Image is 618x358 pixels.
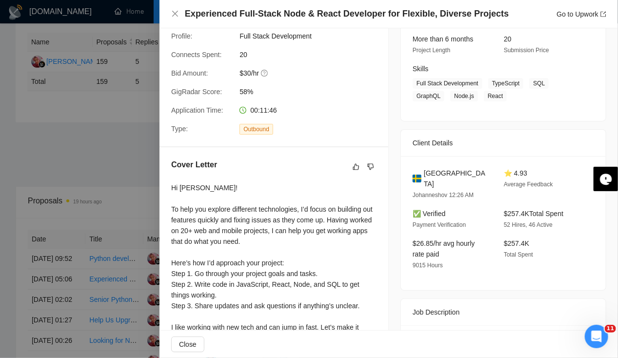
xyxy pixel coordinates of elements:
span: GigRadar Score: [171,88,222,96]
span: ✅ Verified [413,210,446,218]
span: Full Stack Development [413,78,482,89]
span: $257.4K Total Spent [504,210,563,218]
span: Johanneshov 12:26 AM [413,192,474,199]
span: $26.85/hr avg hourly rate paid [413,239,475,258]
span: Close [179,339,197,350]
a: Go to Upworkexport [557,10,606,18]
button: Close [171,10,179,18]
span: Average Feedback [504,181,553,188]
button: dislike [365,161,377,173]
span: dislike [367,163,374,171]
span: 11 [605,325,616,333]
span: 9015 Hours [413,262,443,269]
span: Outbound [239,124,273,135]
div: Job Description [413,299,594,325]
button: like [350,161,362,173]
button: Close [171,337,204,352]
span: Profile: [171,32,193,40]
span: 58% [239,86,386,97]
span: 00:11:46 [250,106,277,114]
h5: Cover Letter [171,159,217,171]
iframe: Intercom live chat [585,325,608,348]
span: Skills [413,65,429,73]
span: SQL [529,78,549,89]
span: More than 6 months [413,35,474,43]
span: Full Stack Development [239,31,386,41]
span: GraphQL [413,91,444,101]
span: clock-circle [239,107,246,114]
span: 20 [504,35,512,43]
div: Client Details [413,130,594,156]
span: Payment Verification [413,221,466,228]
span: Submission Price [504,47,549,54]
img: 🇸🇪 [413,173,421,184]
h4: Experienced Full-Stack Node & React Developer for Flexible, Diverse Projects [185,8,509,20]
span: TypeScript [488,78,524,89]
span: Type: [171,125,188,133]
span: $257.4K [504,239,529,247]
span: close [171,10,179,18]
span: ⭐ 4.93 [504,169,527,177]
span: Application Time: [171,106,223,114]
span: React [484,91,507,101]
span: Total Spent [504,251,533,258]
span: Node.js [450,91,478,101]
span: question-circle [261,69,269,77]
span: 20 [239,49,386,60]
span: Connects Spent: [171,51,222,59]
span: like [353,163,359,171]
span: Bid Amount: [171,69,208,77]
span: [GEOGRAPHIC_DATA] [424,168,488,189]
span: $30/hr [239,68,386,79]
span: export [600,11,606,17]
span: 52 Hires, 46 Active [504,221,553,228]
span: Project Length [413,47,450,54]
